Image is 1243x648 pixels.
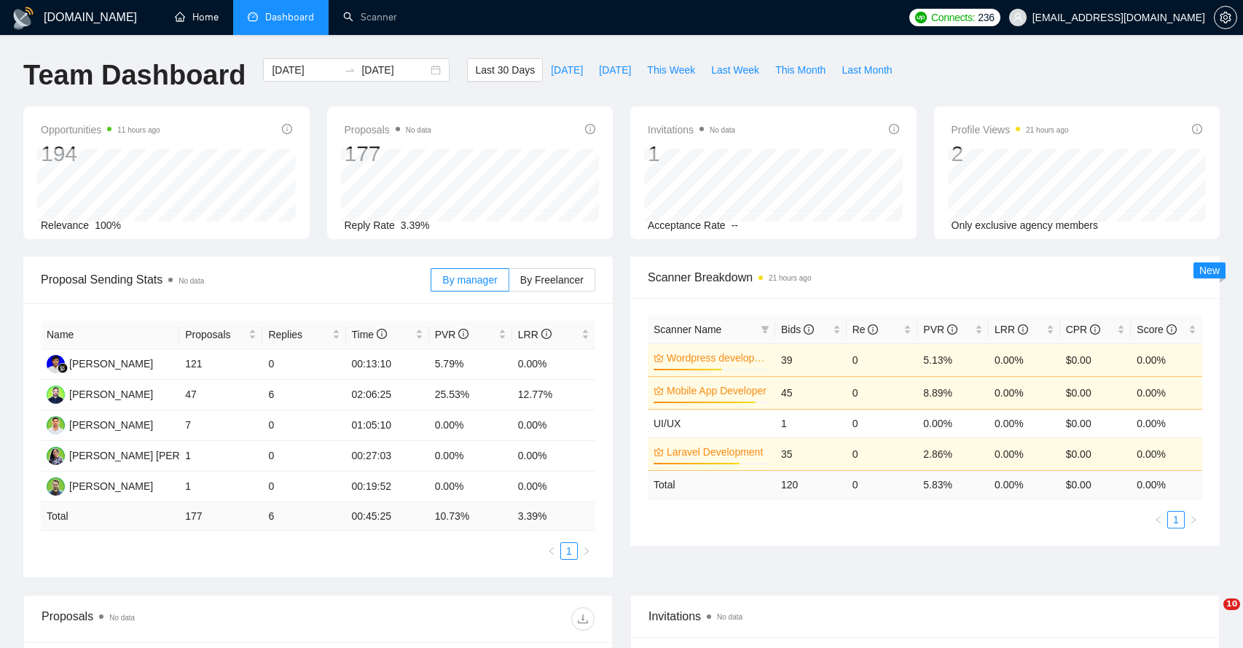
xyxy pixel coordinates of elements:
[12,7,35,30] img: logo
[47,357,153,369] a: FR[PERSON_NAME]
[41,270,431,289] span: Proposal Sending Stats
[185,327,246,343] span: Proposals
[179,349,262,380] td: 121
[1066,324,1100,335] span: CPR
[1137,324,1176,335] span: Score
[915,12,927,23] img: upwork-logo.png
[847,343,918,376] td: 0
[952,121,1069,138] span: Profile Views
[377,329,387,339] span: info-circle
[406,126,431,134] span: No data
[262,321,345,349] th: Replies
[1131,409,1202,437] td: 0.00%
[361,62,428,78] input: End date
[346,349,429,380] td: 00:13:10
[775,62,826,78] span: This Month
[262,380,345,410] td: 6
[282,124,292,134] span: info-circle
[47,449,240,461] a: SS[PERSON_NAME] [PERSON_NAME]
[512,472,595,502] td: 0.00%
[889,124,899,134] span: info-circle
[429,472,512,502] td: 0.00%
[41,219,89,231] span: Relevance
[179,277,204,285] span: No data
[560,542,578,560] li: 1
[262,349,345,380] td: 0
[179,321,262,349] th: Proposals
[1026,126,1068,134] time: 21 hours ago
[475,62,535,78] span: Last 30 Days
[917,437,989,470] td: 2.86%
[648,121,735,138] span: Invitations
[47,477,65,496] img: NK
[667,444,766,460] a: Laravel Development
[179,502,262,531] td: 177
[1131,470,1202,499] td: 0.00 %
[654,324,721,335] span: Scanner Name
[769,274,811,282] time: 21 hours ago
[179,472,262,502] td: 1
[654,418,681,429] a: UI/UX
[344,64,356,76] span: swap-right
[647,62,695,78] span: This Week
[667,383,766,399] a: Mobile App Developer
[41,321,179,349] th: Name
[41,140,160,168] div: 194
[1214,12,1237,23] a: setting
[852,324,879,335] span: Re
[268,327,329,343] span: Replies
[47,388,153,399] a: SK[PERSON_NAME]
[262,502,345,531] td: 6
[512,380,595,410] td: 12.77%
[1215,12,1236,23] span: setting
[703,58,767,82] button: Last Week
[345,121,431,138] span: Proposals
[541,329,552,339] span: info-circle
[58,363,68,373] img: gigradar-bm.png
[401,219,430,231] span: 3.39%
[1223,598,1240,610] span: 10
[429,380,512,410] td: 25.53%
[758,319,772,340] span: filter
[989,470,1060,499] td: 0.00 %
[1090,324,1100,335] span: info-circle
[47,447,65,465] img: SS
[1185,511,1202,528] button: right
[847,376,918,409] td: 0
[1060,437,1132,470] td: $0.00
[551,62,583,78] span: [DATE]
[582,547,591,555] span: right
[352,329,387,340] span: Time
[69,478,153,494] div: [PERSON_NAME]
[1199,265,1220,276] span: New
[346,380,429,410] td: 02:06:25
[95,219,121,231] span: 100%
[710,126,735,134] span: No data
[1131,376,1202,409] td: 0.00%
[847,437,918,470] td: 0
[989,376,1060,409] td: 0.00%
[520,274,584,286] span: By Freelancer
[23,58,246,93] h1: Team Dashboard
[344,64,356,76] span: to
[69,386,153,402] div: [PERSON_NAME]
[467,58,543,82] button: Last 30 Days
[1013,12,1023,23] span: user
[458,329,468,339] span: info-circle
[1060,343,1132,376] td: $0.00
[429,502,512,531] td: 10.73 %
[775,376,847,409] td: 45
[1168,512,1184,528] a: 1
[847,409,918,437] td: 0
[518,329,552,340] span: LRR
[917,470,989,499] td: 5.83 %
[1131,343,1202,376] td: 0.00%
[571,607,595,631] button: download
[41,502,179,531] td: Total
[543,542,560,560] button: left
[648,219,726,231] span: Acceptance Rate
[585,124,595,134] span: info-circle
[599,62,631,78] span: [DATE]
[1193,598,1228,633] iframe: Intercom live chat
[868,324,878,335] span: info-circle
